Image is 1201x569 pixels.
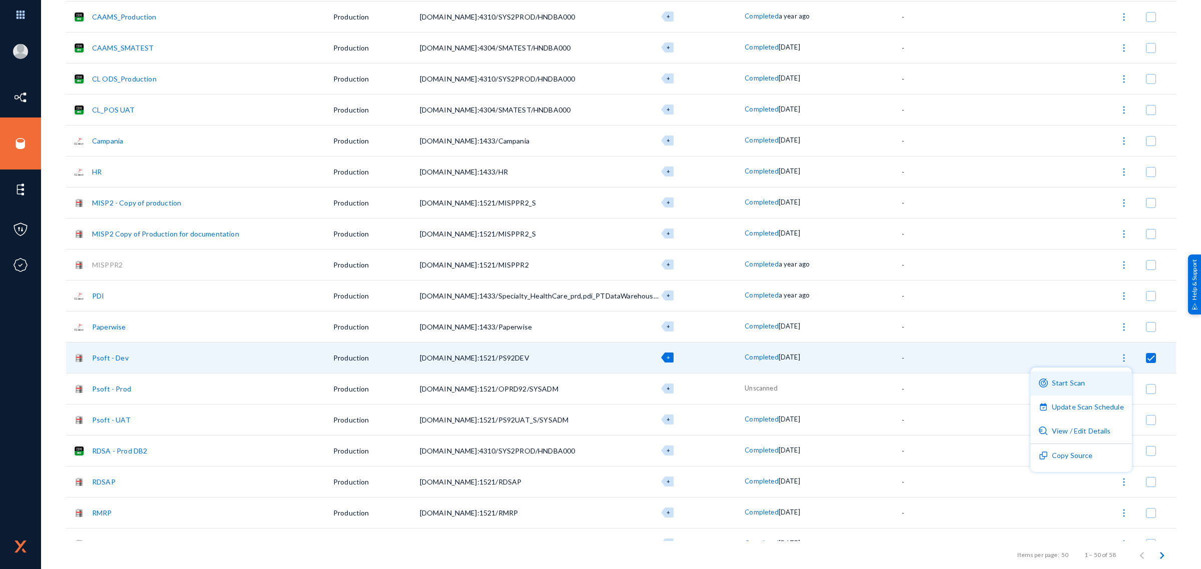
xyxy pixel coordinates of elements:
button: View / Edit Details [1030,419,1132,443]
img: icon-duplicate.svg [1039,451,1048,460]
button: Copy Source [1030,444,1132,468]
button: Start Scan [1030,371,1132,395]
button: Update Scan Schedule [1030,395,1132,419]
img: icon-scheduled-purple.svg [1039,402,1048,411]
img: icon-detail.svg [1039,426,1048,435]
img: icon-scan-purple.svg [1039,378,1048,387]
